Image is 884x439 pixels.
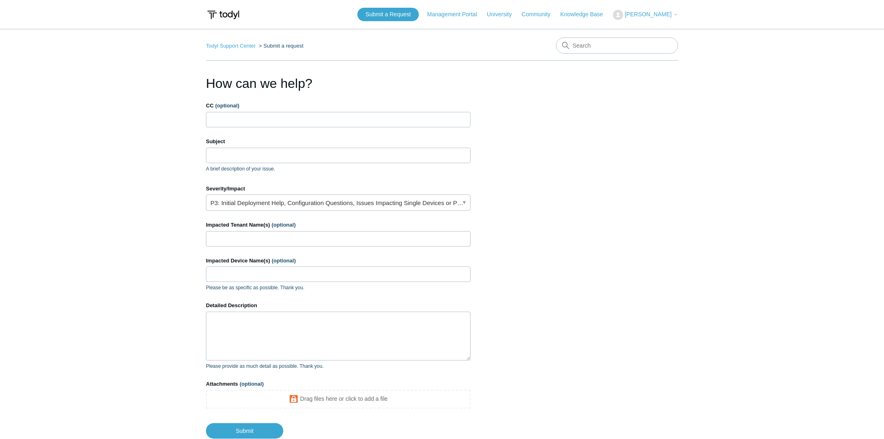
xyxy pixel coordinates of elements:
label: Impacted Tenant Name(s) [206,221,470,229]
label: Impacted Device Name(s) [206,257,470,265]
label: Subject [206,138,470,146]
input: Search [556,37,678,54]
input: Submit [206,423,283,439]
a: P3: Initial Deployment Help, Configuration Questions, Issues Impacting Single Devices or Past Out... [206,194,470,211]
span: (optional) [272,258,296,264]
img: Todyl Support Center Help Center home page [206,7,241,22]
label: Attachments [206,380,470,388]
a: Submit a Request [357,8,419,21]
a: University [487,10,520,19]
a: Todyl Support Center [206,43,256,49]
label: Detailed Description [206,301,470,310]
label: CC [206,102,470,110]
a: Knowledge Base [560,10,611,19]
a: Management Portal [427,10,485,19]
label: Severity/Impact [206,185,470,193]
span: (optional) [215,103,239,109]
p: Please be as specific as possible. Thank you. [206,284,470,291]
span: (optional) [240,381,264,387]
span: [PERSON_NAME] [625,11,672,17]
button: [PERSON_NAME] [613,10,678,20]
p: A brief description of your issue. [206,165,470,173]
p: Please provide as much detail as possible. Thank you. [206,363,470,370]
span: (optional) [271,222,295,228]
h1: How can we help? [206,74,470,93]
li: Submit a request [257,43,304,49]
a: Community [522,10,559,19]
li: Todyl Support Center [206,43,257,49]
